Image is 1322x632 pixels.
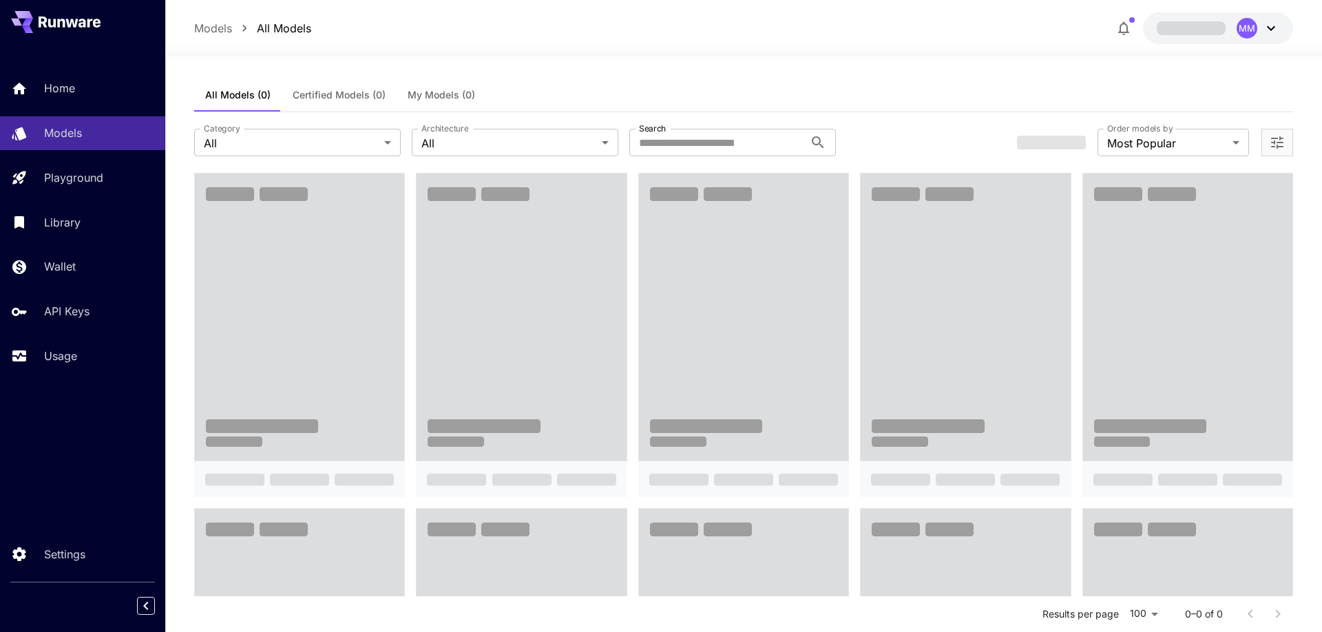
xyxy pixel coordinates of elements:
p: Usage [44,348,77,364]
label: Category [204,123,240,134]
p: Library [44,214,81,231]
div: Collapse sidebar [147,593,165,618]
button: Open more filters [1269,134,1286,151]
nav: breadcrumb [194,20,311,36]
p: API Keys [44,303,90,319]
p: Settings [44,546,85,562]
a: All Models [257,20,311,36]
p: Home [44,80,75,96]
p: Results per page [1042,607,1119,621]
label: Search [639,123,666,134]
span: All [204,135,379,151]
span: All [421,135,596,151]
p: Models [44,125,82,141]
span: All Models (0) [205,89,271,101]
div: 100 [1124,604,1163,624]
span: Certified Models (0) [293,89,386,101]
button: Collapse sidebar [137,597,155,615]
p: 0–0 of 0 [1185,607,1223,621]
label: Architecture [421,123,468,134]
button: MM [1143,12,1293,44]
span: Most Popular [1107,135,1227,151]
p: Playground [44,169,103,186]
a: Models [194,20,232,36]
div: MM [1237,18,1257,39]
span: My Models (0) [408,89,475,101]
label: Order models by [1107,123,1173,134]
p: Wallet [44,258,76,275]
